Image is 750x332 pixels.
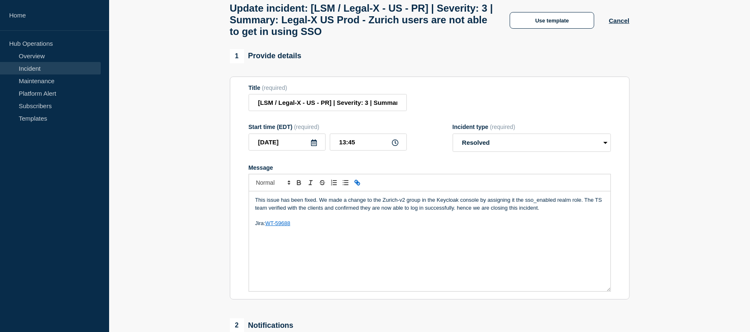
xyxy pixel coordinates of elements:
button: Toggle italic text [305,178,316,188]
div: Provide details [230,49,301,63]
p: Jira: [255,220,604,227]
div: Message [249,164,611,171]
a: WT-59688 [265,220,290,226]
span: (required) [262,84,287,91]
button: Toggle link [351,178,363,188]
span: (required) [490,124,516,130]
button: Toggle ordered list [328,178,340,188]
div: Incident type [453,124,611,130]
button: Toggle bold text [293,178,305,188]
button: Use template [510,12,594,29]
div: Title [249,84,407,91]
span: Font size [252,178,293,188]
button: Cancel [609,17,629,24]
button: Toggle strikethrough text [316,178,328,188]
h1: Update incident: [LSM / Legal-X - US - PR] | Severity: 3 | Summary: Legal-X US Prod - Zurich user... [230,2,496,37]
div: Start time (EDT) [249,124,407,130]
input: HH:MM [330,134,407,151]
input: Title [249,94,407,111]
p: This issue has been fixed. We made a change to the Zurich-v2 group in the Keycloak console by ass... [255,196,604,212]
input: YYYY-MM-DD [249,134,326,151]
button: Toggle bulleted list [340,178,351,188]
select: Incident type [453,134,611,152]
span: 1 [230,49,244,63]
div: Message [249,191,610,291]
span: (required) [294,124,319,130]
